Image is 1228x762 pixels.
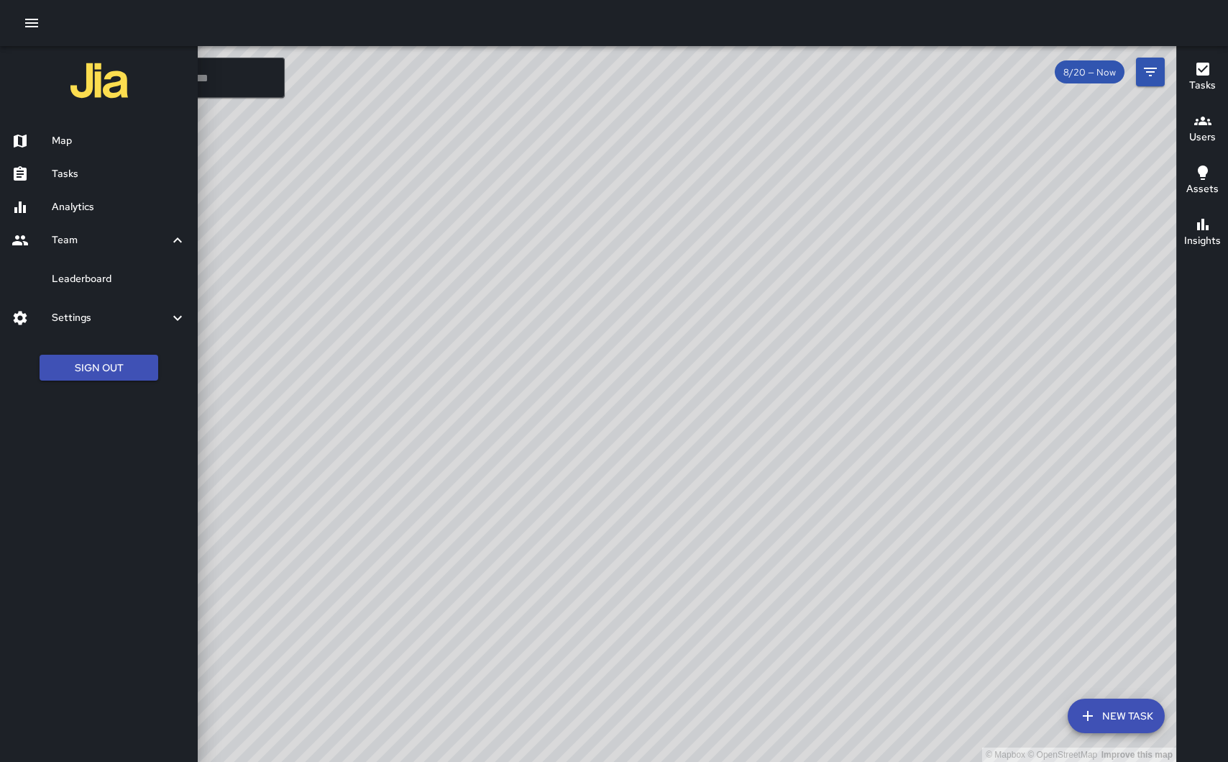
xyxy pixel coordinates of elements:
[70,52,128,109] img: jia-logo
[1068,699,1165,733] button: New Task
[52,199,186,215] h6: Analytics
[52,232,169,248] h6: Team
[52,166,186,182] h6: Tasks
[52,310,169,326] h6: Settings
[40,355,158,381] button: Sign Out
[1189,130,1216,145] h6: Users
[52,133,186,149] h6: Map
[1189,78,1216,94] h6: Tasks
[1186,181,1219,197] h6: Assets
[52,271,186,287] h6: Leaderboard
[1184,233,1221,249] h6: Insights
